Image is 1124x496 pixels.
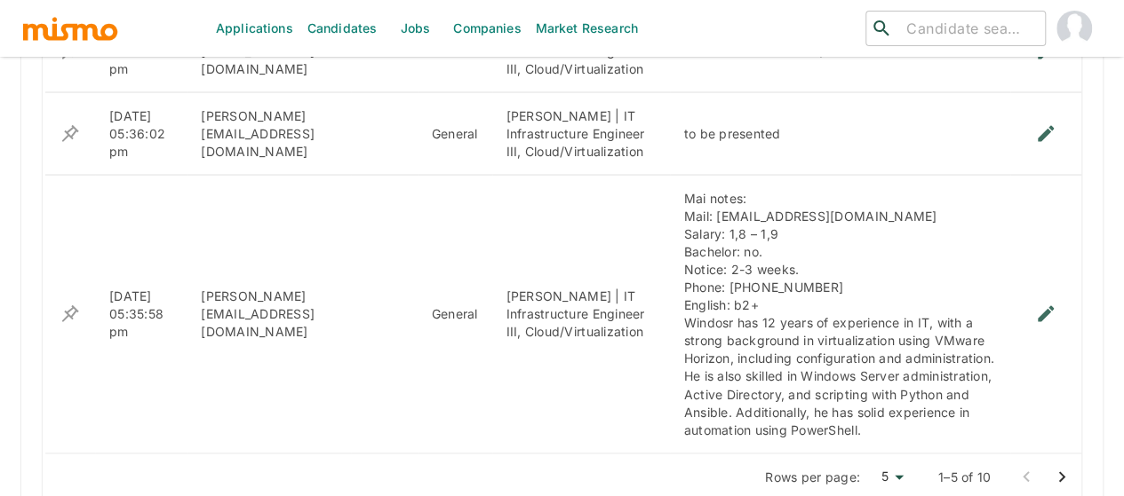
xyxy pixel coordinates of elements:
[95,175,187,453] td: [DATE] 05:35:58 pm
[1056,11,1092,46] img: Maia Reyes
[938,468,991,485] p: 1–5 of 10
[187,92,351,175] td: [PERSON_NAME][EMAIL_ADDRESS][DOMAIN_NAME]
[1044,459,1080,494] button: Go to next page
[492,92,670,175] td: [PERSON_NAME] | IT Infrastructure Engineer III, Cloud/Virtualization
[684,124,996,142] div: to be presented
[95,92,187,175] td: [DATE] 05:36:02 pm
[492,175,670,453] td: [PERSON_NAME] | IT Infrastructure Engineer III, Cloud/Virtualization
[21,15,119,42] img: logo
[765,468,860,485] p: Rows per page:
[418,175,492,453] td: General
[187,175,351,453] td: [PERSON_NAME][EMAIL_ADDRESS][DOMAIN_NAME]
[867,463,910,489] div: 5
[418,92,492,175] td: General
[684,189,996,437] div: Mai notes: Mail: [EMAIL_ADDRESS][DOMAIN_NAME] Salary: 1,8 – 1,9 Bachelor: no. Notice: 2-3 weeks. ...
[899,16,1038,41] input: Candidate search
